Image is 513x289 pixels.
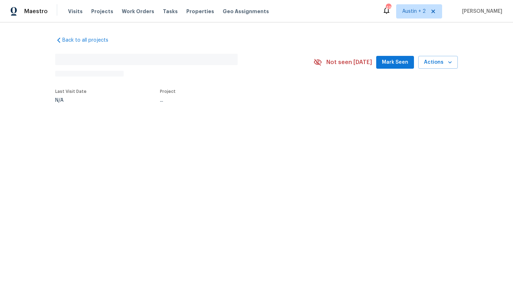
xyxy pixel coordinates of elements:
[459,8,502,15] span: [PERSON_NAME]
[160,89,176,94] span: Project
[68,8,83,15] span: Visits
[424,58,452,67] span: Actions
[418,56,458,69] button: Actions
[55,89,87,94] span: Last Visit Date
[55,98,87,103] div: N/A
[55,37,124,44] a: Back to all projects
[24,8,48,15] span: Maestro
[326,59,372,66] span: Not seen [DATE]
[160,98,297,103] div: ...
[382,58,408,67] span: Mark Seen
[163,9,178,14] span: Tasks
[386,4,391,11] div: 49
[402,8,426,15] span: Austin + 2
[186,8,214,15] span: Properties
[122,8,154,15] span: Work Orders
[376,56,414,69] button: Mark Seen
[91,8,113,15] span: Projects
[223,8,269,15] span: Geo Assignments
